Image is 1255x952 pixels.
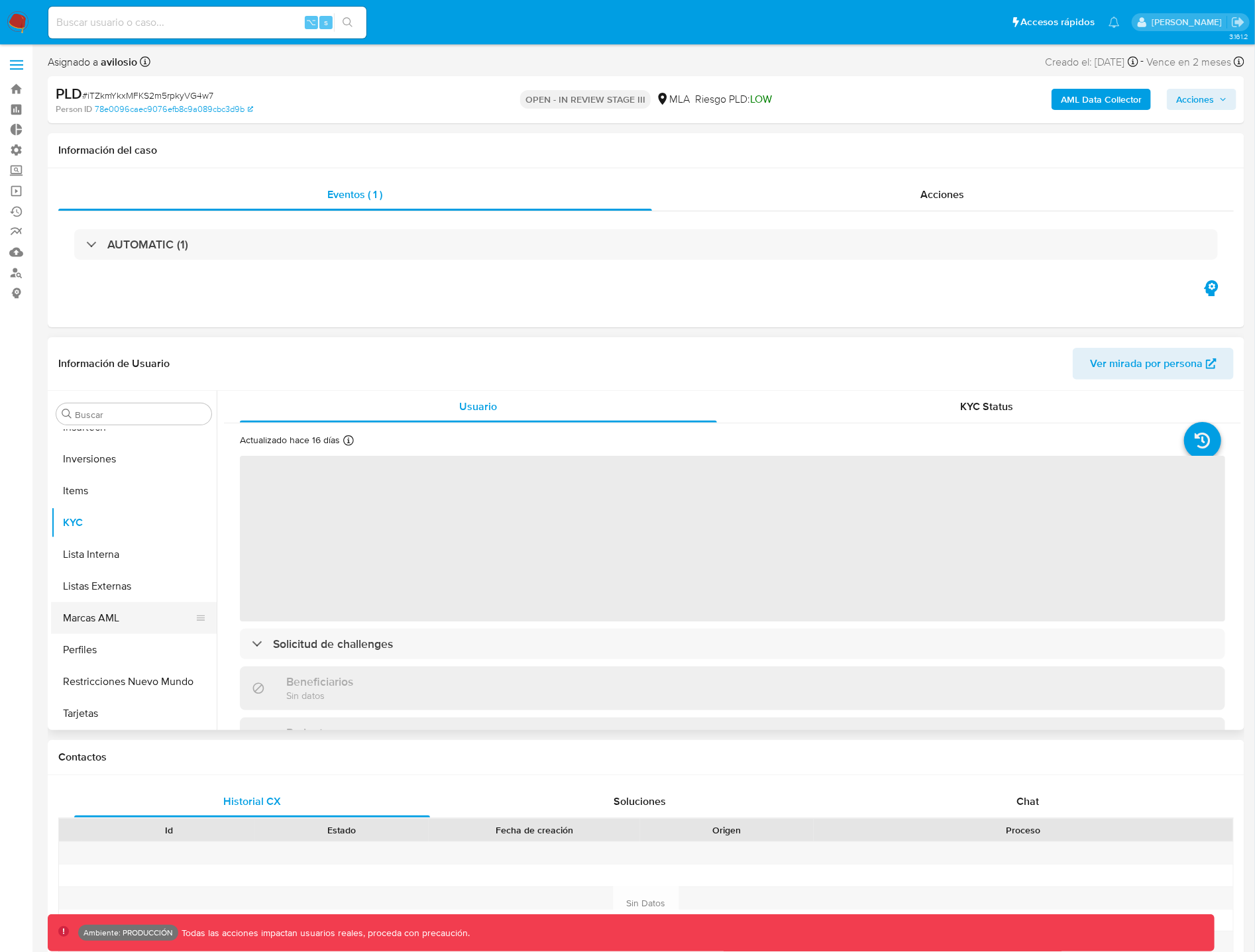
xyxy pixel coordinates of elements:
[695,92,772,107] span: Riesgo PLD:
[286,689,353,702] p: Sin datos
[98,54,137,70] b: avilosio
[327,187,382,202] span: Eventos ( 1 )
[51,443,217,475] button: Inversiones
[62,409,72,419] button: Buscar
[223,794,281,809] span: Historial CX
[51,539,217,570] button: Lista Interna
[750,91,772,107] span: LOW
[1052,89,1151,110] button: AML Data Collector
[1141,53,1144,71] span: -
[51,475,217,507] button: Items
[286,674,353,689] h3: Beneficiarios
[334,13,361,32] button: search-icon
[1021,15,1095,29] span: Accesos rápidos
[51,698,217,729] button: Tarjetas
[74,229,1218,260] div: AUTOMATIC (1)
[48,55,137,70] span: Asignado a
[240,717,1225,761] div: Parientes
[1073,348,1234,380] button: Ver mirada por persona
[56,83,82,104] b: PLD
[51,666,217,698] button: Restricciones Nuevo Mundo
[51,602,206,634] button: Marcas AML
[264,823,419,837] div: Estado
[823,823,1224,837] div: Proceso
[1167,89,1236,110] button: Acciones
[324,16,328,28] span: s
[1017,794,1040,809] span: Chat
[51,507,217,539] button: KYC
[240,629,1225,659] div: Solicitud de challenges
[1231,15,1245,29] a: Salir
[240,434,340,447] p: Actualizado hace 16 días
[58,751,1234,764] h1: Contactos
[656,92,690,107] div: MLA
[75,409,206,421] input: Buscar
[48,14,366,31] input: Buscar usuario o caso...
[91,823,246,837] div: Id
[1046,53,1138,71] div: Creado el: [DATE]
[56,103,92,115] b: Person ID
[240,666,1225,710] div: BeneficiariosSin datos
[649,823,804,837] div: Origen
[58,144,1234,157] h1: Información del caso
[614,794,667,809] span: Soluciones
[82,89,213,102] span: # iTZkmYkxMFKS2m5rpkyVG4w7
[107,237,188,252] h3: AUTOMATIC (1)
[1152,16,1227,28] p: gaspar.zanini@mercadolibre.com
[51,570,217,602] button: Listas Externas
[286,725,335,740] h3: Parientes
[95,103,253,115] a: 78e0096caec9076efb8c9a089cbc3d9b
[1109,17,1120,28] a: Notificaciones
[178,927,470,939] p: Todas las acciones impactan usuarios reales, proceda con precaución.
[520,90,651,109] p: OPEN - IN REVIEW STAGE III
[1176,89,1214,110] span: Acciones
[240,456,1225,621] span: ‌
[1147,55,1232,70] span: Vence en 2 meses
[273,637,393,651] h3: Solicitud de challenges
[1090,348,1203,380] span: Ver mirada por persona
[83,930,173,935] p: Ambiente: PRODUCCIÓN
[438,823,631,837] div: Fecha de creación
[1061,89,1142,110] b: AML Data Collector
[51,634,217,666] button: Perfiles
[459,399,497,414] span: Usuario
[921,187,965,202] span: Acciones
[306,16,316,28] span: ⌥
[58,357,170,370] h1: Información de Usuario
[960,399,1013,414] span: KYC Status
